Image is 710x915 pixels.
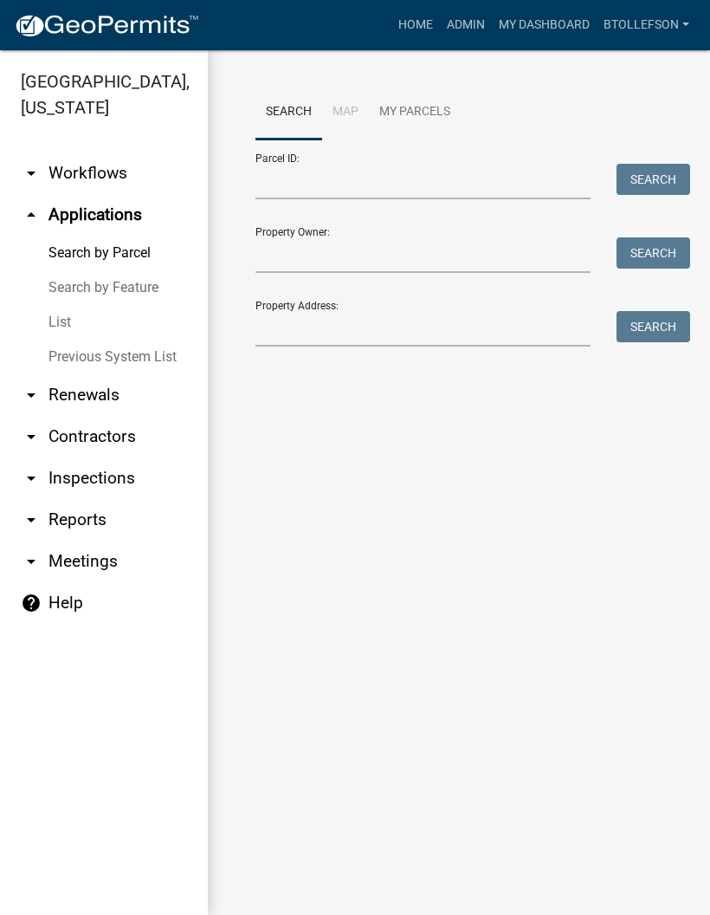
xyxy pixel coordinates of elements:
[616,237,690,269] button: Search
[21,204,42,225] i: arrow_drop_up
[21,163,42,184] i: arrow_drop_down
[21,593,42,613] i: help
[21,551,42,572] i: arrow_drop_down
[255,85,322,140] a: Search
[597,9,696,42] a: btollefson
[21,468,42,489] i: arrow_drop_down
[440,9,492,42] a: Admin
[616,164,690,195] button: Search
[391,9,440,42] a: Home
[21,509,42,530] i: arrow_drop_down
[492,9,597,42] a: My Dashboard
[21,426,42,447] i: arrow_drop_down
[21,385,42,406] i: arrow_drop_down
[369,85,461,140] a: My Parcels
[616,311,690,342] button: Search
